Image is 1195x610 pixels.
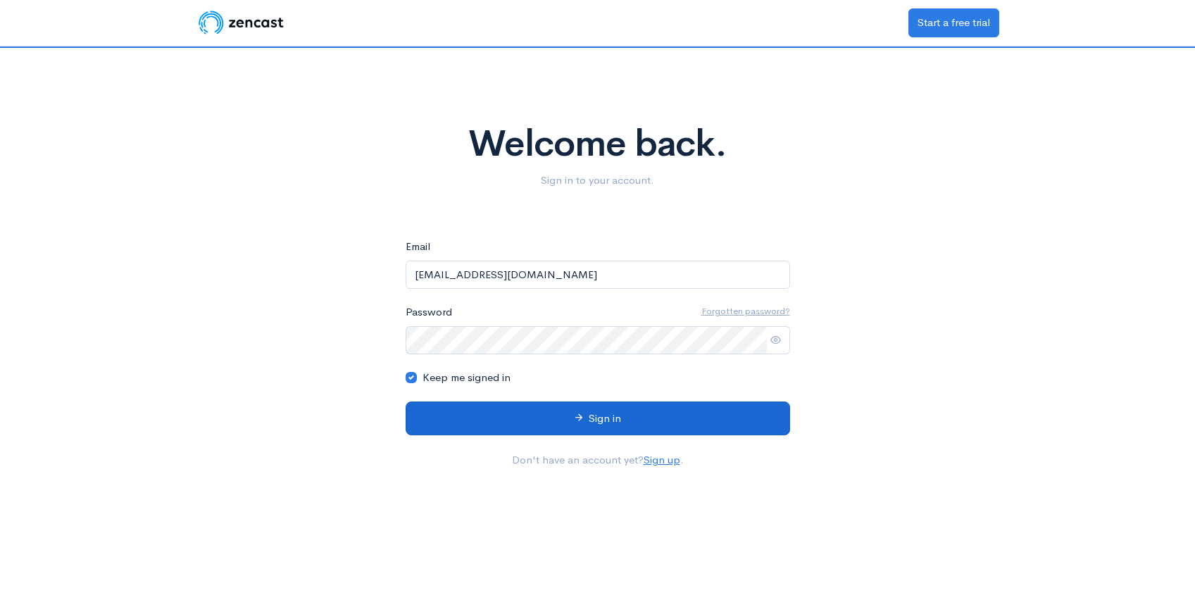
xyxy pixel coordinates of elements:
[406,402,790,436] button: Sign in
[406,452,790,468] p: Don't have an account yet? .
[423,370,511,386] label: Keep me signed in
[908,8,999,37] a: Start a free trial
[406,304,452,320] label: Password
[196,8,286,37] img: ZenCast Logo
[406,239,430,255] label: Email
[701,304,790,318] a: Forgotten password?
[701,305,790,317] u: Forgotten password?
[205,173,991,189] p: Sign in to your account.
[406,261,790,290] input: name@example.com
[644,453,680,466] a: Sign up
[205,124,991,164] h1: Welcome back.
